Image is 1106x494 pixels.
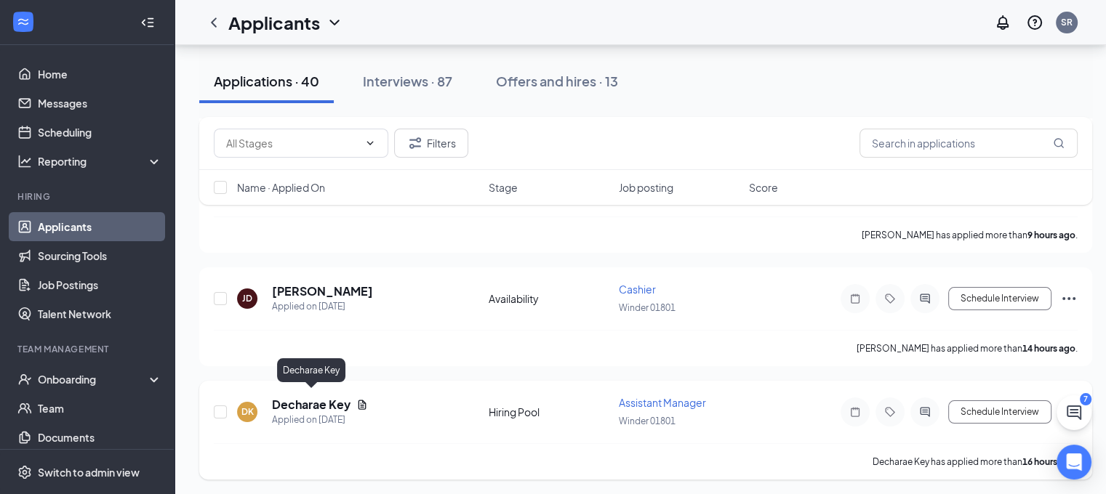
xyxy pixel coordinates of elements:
[619,416,676,426] span: Winder 01801
[1060,290,1078,307] svg: Ellipses
[1026,14,1043,31] svg: QuestionInfo
[496,72,618,90] div: Offers and hires · 13
[846,293,864,304] svg: Note
[862,229,1078,241] p: [PERSON_NAME] has applied more than .
[749,180,778,195] span: Score
[948,400,1051,424] button: Schedule Interview
[1027,230,1075,240] b: 9 hours ago
[364,137,376,149] svg: ChevronDown
[873,455,1078,468] p: Decharae Key has applied more than .
[1057,445,1091,479] div: Open Intercom Messenger
[846,406,864,418] svg: Note
[1080,393,1091,405] div: 7
[994,14,1011,31] svg: Notifications
[242,292,252,304] div: JD
[363,72,452,90] div: Interviews · 87
[406,134,424,152] svg: Filter
[272,397,350,413] h5: Decharae Key
[272,413,368,427] div: Applied on [DATE]
[1022,456,1075,467] b: 16 hours ago
[38,241,162,270] a: Sourcing Tools
[38,372,150,386] div: Onboarding
[140,15,155,30] svg: Collapse
[489,405,610,419] div: Hiring Pool
[881,406,899,418] svg: Tag
[489,180,518,195] span: Stage
[272,283,373,299] h5: [PERSON_NAME]
[214,72,319,90] div: Applications · 40
[619,283,656,296] span: Cashier
[226,135,358,151] input: All Stages
[38,465,140,479] div: Switch to admin view
[277,358,345,382] div: Decharae Key
[237,180,325,195] span: Name · Applied On
[489,291,610,306] div: Availability
[619,396,706,409] span: Assistant Manager
[916,406,934,418] svg: ActiveChat
[394,129,468,158] button: Filter Filters
[1022,343,1075,354] b: 14 hours ago
[1053,137,1065,149] svg: MagnifyingGlass
[17,154,32,169] svg: Analysis
[948,287,1051,310] button: Schedule Interview
[1061,16,1073,28] div: SR
[1065,404,1083,421] svg: ChatActive
[16,15,31,29] svg: WorkstreamLogo
[1057,395,1091,430] button: ChatActive
[38,60,162,89] a: Home
[205,14,223,31] svg: ChevronLeft
[38,394,162,423] a: Team
[916,293,934,304] svg: ActiveChat
[241,405,254,418] div: DK
[38,299,162,328] a: Talent Network
[857,342,1078,355] p: [PERSON_NAME] has applied more than .
[881,293,899,304] svg: Tag
[17,465,32,479] svg: Settings
[356,399,368,410] svg: Document
[38,423,162,452] a: Documents
[38,154,163,169] div: Reporting
[17,372,32,386] svg: UserCheck
[619,180,673,195] span: Job posting
[38,118,162,147] a: Scheduling
[38,270,162,299] a: Job Postings
[228,10,320,35] h1: Applicants
[859,129,1078,158] input: Search in applications
[38,89,162,118] a: Messages
[17,343,159,355] div: Team Management
[619,302,676,313] span: Winder 01801
[326,14,343,31] svg: ChevronDown
[38,212,162,241] a: Applicants
[272,299,373,314] div: Applied on [DATE]
[17,190,159,203] div: Hiring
